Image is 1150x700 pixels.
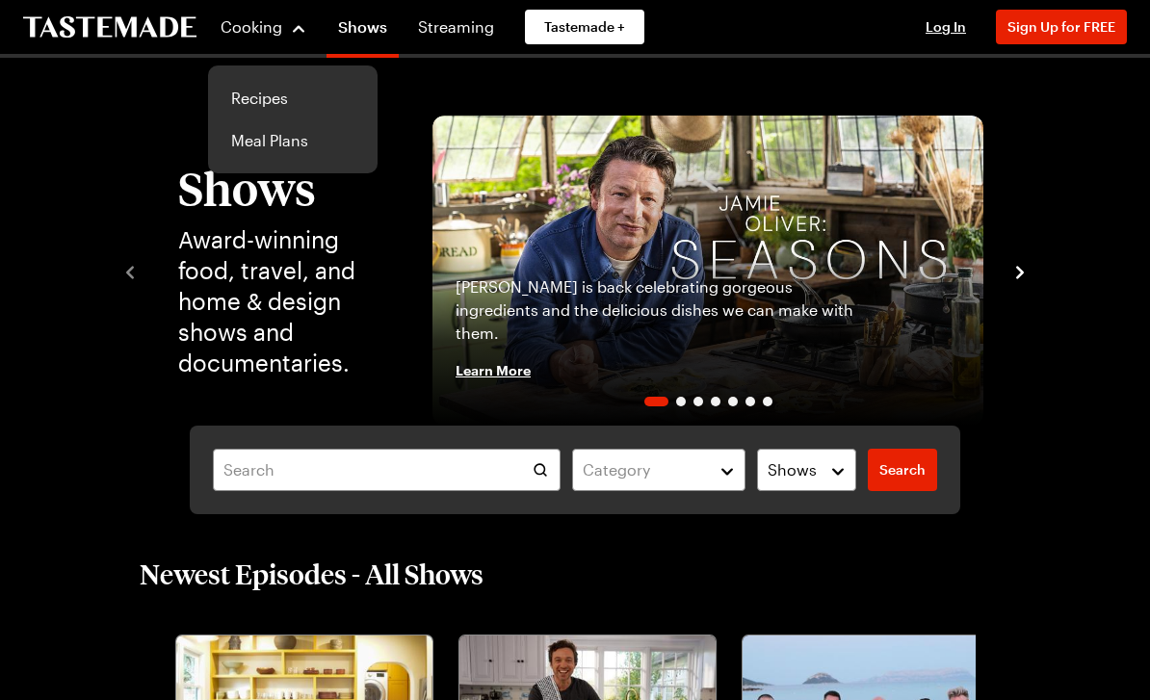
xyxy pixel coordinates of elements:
[1007,18,1115,35] span: Sign Up for FREE
[456,360,531,379] span: Learn More
[544,17,625,37] span: Tastemade +
[220,4,307,50] button: Cooking
[213,449,561,491] input: Search
[768,458,817,481] span: Shows
[907,17,984,37] button: Log In
[432,116,983,426] img: Jamie Oliver: Seasons
[572,449,745,491] button: Category
[763,397,772,406] span: Go to slide 7
[432,116,983,426] a: Jamie Oliver: Seasons[PERSON_NAME] is back celebrating gorgeous ingredients and the delicious dis...
[644,397,668,406] span: Go to slide 1
[728,397,738,406] span: Go to slide 5
[676,397,686,406] span: Go to slide 2
[456,275,859,345] p: [PERSON_NAME] is back celebrating gorgeous ingredients and the delicious dishes we can make with ...
[220,77,366,119] a: Recipes
[926,18,966,35] span: Log In
[711,397,720,406] span: Go to slide 4
[140,557,484,591] h2: Newest Episodes - All Shows
[525,10,644,44] a: Tastemade +
[996,10,1127,44] button: Sign Up for FREE
[221,17,282,36] span: Cooking
[220,119,366,162] a: Meal Plans
[327,4,399,58] a: Shows
[868,449,937,491] a: filters
[208,65,378,173] div: Cooking
[178,163,394,213] h1: Shows
[432,116,983,426] div: 1 / 7
[879,460,926,480] span: Search
[120,259,140,282] button: navigate to previous item
[23,16,196,39] a: To Tastemade Home Page
[745,397,755,406] span: Go to slide 6
[583,458,706,481] div: Category
[757,449,856,491] button: Shows
[1010,259,1030,282] button: navigate to next item
[693,397,703,406] span: Go to slide 3
[178,224,394,378] p: Award-winning food, travel, and home & design shows and documentaries.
